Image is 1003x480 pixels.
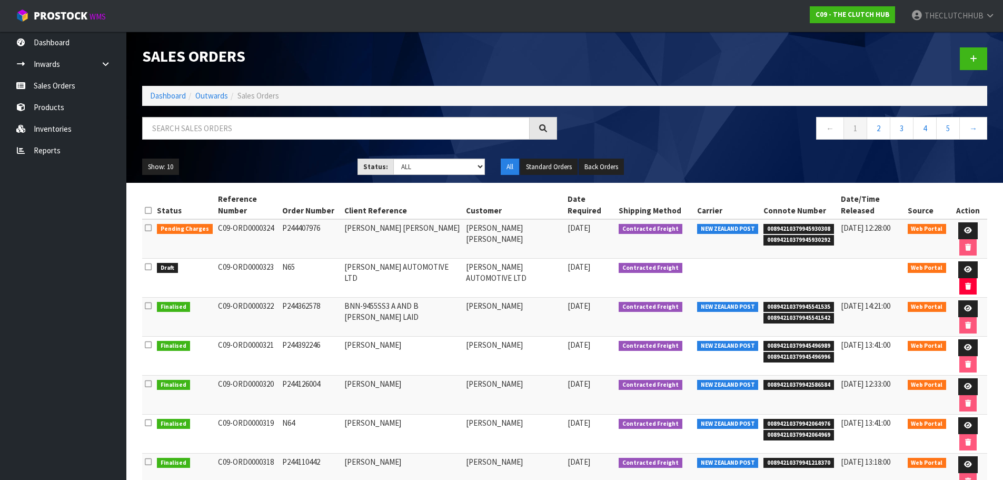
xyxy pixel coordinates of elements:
[157,458,190,468] span: Finalised
[215,337,280,376] td: C09-ORD0000321
[154,191,215,219] th: Status
[619,302,682,312] span: Contracted Freight
[761,191,838,219] th: Connote Number
[501,159,519,175] button: All
[697,380,759,390] span: NEW ZEALAND POST
[568,301,590,311] span: [DATE]
[841,340,890,350] span: [DATE] 13:41:00
[616,191,694,219] th: Shipping Method
[890,117,913,140] a: 3
[157,341,190,351] span: Finalised
[908,380,947,390] span: Web Portal
[763,352,834,363] span: 00894210379945496996
[763,341,834,351] span: 00894210379945496989
[763,313,834,324] span: 00894210379945541542
[16,9,29,22] img: cube-alt.png
[841,457,890,467] span: [DATE] 13:18:00
[280,337,342,376] td: P244392246
[697,341,759,351] span: NEW ZEALAND POST
[841,418,890,428] span: [DATE] 13:41:00
[841,301,890,311] span: [DATE] 14:21:00
[157,419,190,429] span: Finalised
[342,191,463,219] th: Client Reference
[463,259,565,298] td: [PERSON_NAME] AUTOMOTIVE LTD
[342,337,463,376] td: [PERSON_NAME]
[763,302,834,312] span: 00894210379945541535
[215,298,280,337] td: C09-ORD0000322
[150,91,186,101] a: Dashboard
[463,191,565,219] th: Customer
[90,12,106,22] small: WMS
[215,415,280,454] td: C09-ORD0000319
[215,259,280,298] td: C09-ORD0000323
[280,415,342,454] td: N64
[463,298,565,337] td: [PERSON_NAME]
[157,224,213,234] span: Pending Charges
[619,263,682,273] span: Contracted Freight
[763,235,834,246] span: 00894210379945930292
[619,380,682,390] span: Contracted Freight
[568,340,590,350] span: [DATE]
[619,224,682,234] span: Contracted Freight
[157,263,178,273] span: Draft
[142,117,530,140] input: Search sales orders
[763,458,834,468] span: 00894210379941218370
[342,219,463,259] td: [PERSON_NAME] [PERSON_NAME]
[573,117,988,143] nav: Page navigation
[237,91,279,101] span: Sales Orders
[215,191,280,219] th: Reference Number
[763,224,834,234] span: 00894210379945930308
[463,415,565,454] td: [PERSON_NAME]
[816,10,889,19] strong: C09 - THE CLUTCH HUB
[565,191,617,219] th: Date Required
[936,117,960,140] a: 5
[763,430,834,440] span: 00894210379942064969
[463,337,565,376] td: [PERSON_NAME]
[342,415,463,454] td: [PERSON_NAME]
[568,223,590,233] span: [DATE]
[949,191,987,219] th: Action
[697,419,759,429] span: NEW ZEALAND POST
[157,302,190,312] span: Finalised
[908,458,947,468] span: Web Portal
[841,223,890,233] span: [DATE] 12:28:00
[157,380,190,390] span: Finalised
[925,11,984,21] span: THECLUTCHHUB
[579,159,624,175] button: Back Orders
[363,162,388,171] strong: Status:
[280,376,342,415] td: P244126004
[342,298,463,337] td: BNN-9455SS3 A AND B [PERSON_NAME] LAID
[463,219,565,259] td: [PERSON_NAME] [PERSON_NAME]
[280,298,342,337] td: P244362578
[697,302,759,312] span: NEW ZEALAND POST
[908,263,947,273] span: Web Portal
[908,419,947,429] span: Web Portal
[568,457,590,467] span: [DATE]
[568,379,590,389] span: [DATE]
[619,458,682,468] span: Contracted Freight
[905,191,949,219] th: Source
[342,376,463,415] td: [PERSON_NAME]
[342,259,463,298] td: [PERSON_NAME] AUTOMOTIVE LTD
[959,117,987,140] a: →
[568,262,590,272] span: [DATE]
[463,376,565,415] td: [PERSON_NAME]
[841,379,890,389] span: [DATE] 12:33:00
[694,191,761,219] th: Carrier
[619,341,682,351] span: Contracted Freight
[763,419,834,429] span: 00894210379942064976
[280,191,342,219] th: Order Number
[520,159,578,175] button: Standard Orders
[568,418,590,428] span: [DATE]
[908,224,947,234] span: Web Portal
[142,159,179,175] button: Show: 10
[908,341,947,351] span: Web Portal
[816,117,844,140] a: ←
[195,91,228,101] a: Outwards
[913,117,937,140] a: 4
[843,117,867,140] a: 1
[280,259,342,298] td: N65
[142,47,557,65] h1: Sales Orders
[908,302,947,312] span: Web Portal
[763,380,834,390] span: 00894210379942586584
